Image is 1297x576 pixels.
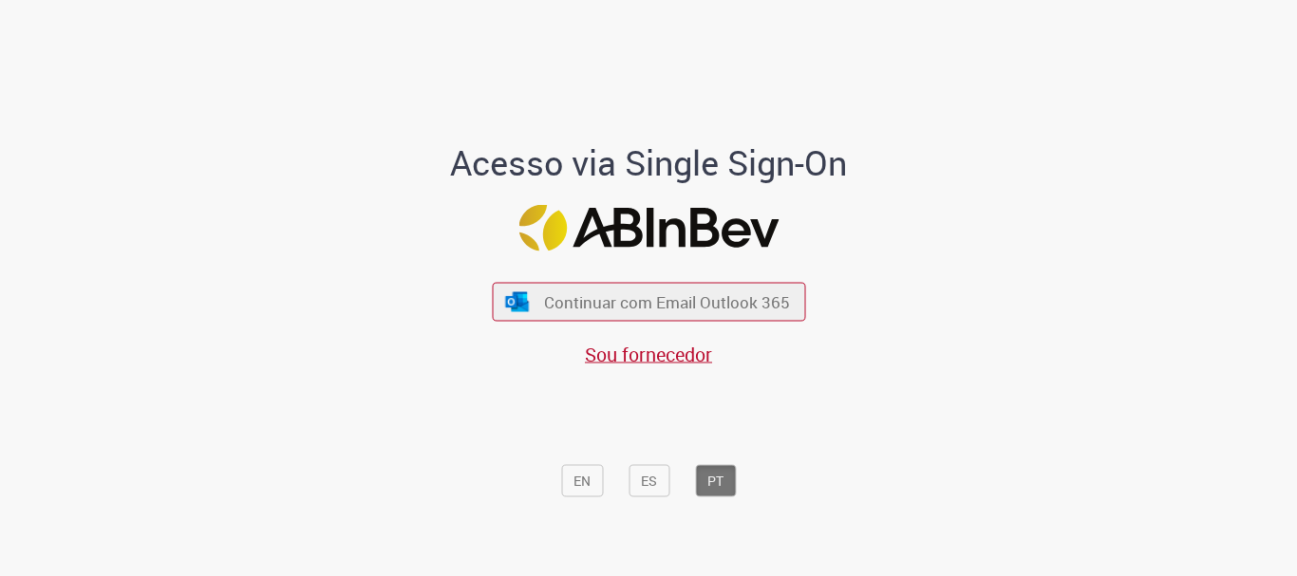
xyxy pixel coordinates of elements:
button: ícone Azure/Microsoft 360 Continuar com Email Outlook 365 [492,283,805,322]
h1: Acesso via Single Sign-On [385,144,912,182]
span: Continuar com Email Outlook 365 [544,291,790,313]
button: EN [561,465,603,497]
a: Sou fornecedor [585,342,712,367]
button: PT [695,465,736,497]
img: Logo ABInBev [518,205,779,251]
button: ES [629,465,669,497]
img: ícone Azure/Microsoft 360 [504,291,531,311]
